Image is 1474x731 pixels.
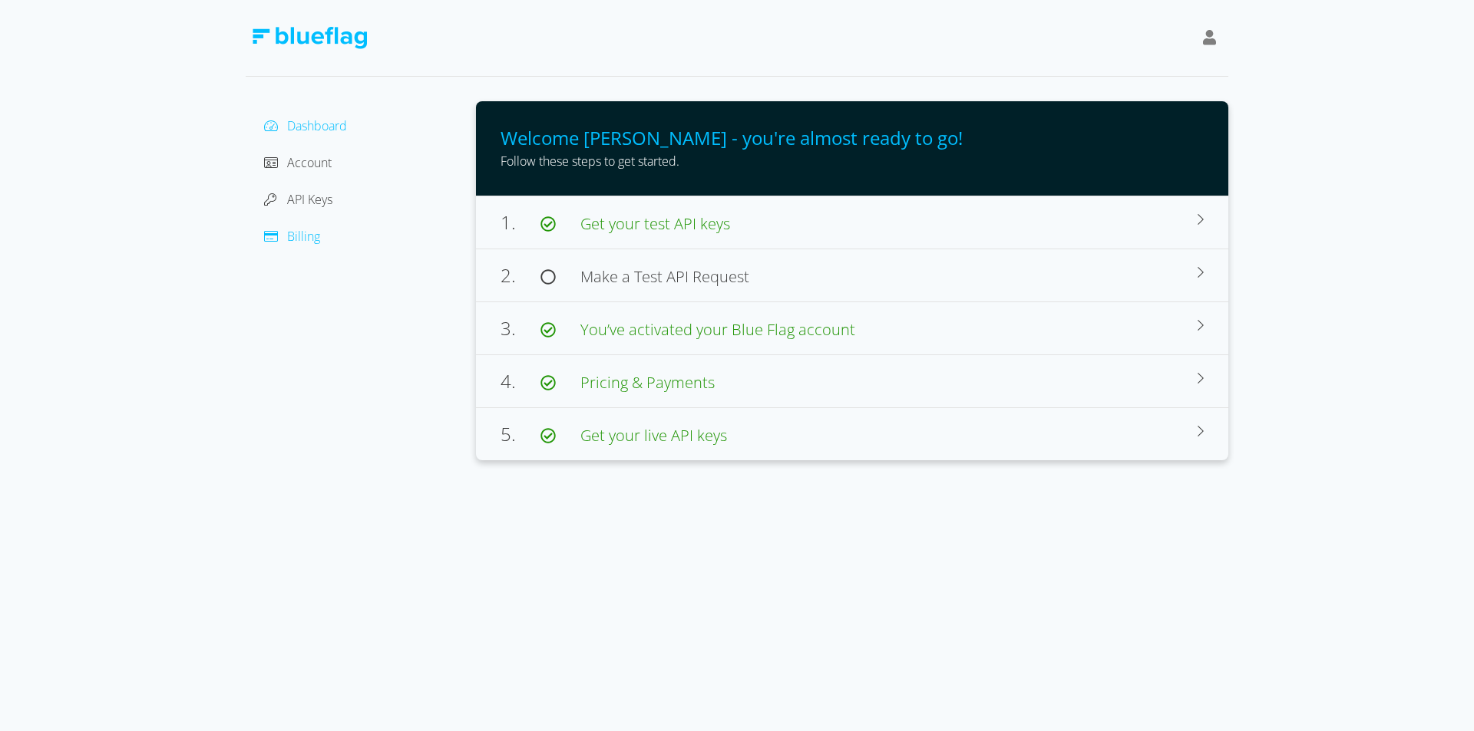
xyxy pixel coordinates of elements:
[580,266,749,287] span: Make a Test API Request
[580,213,730,234] span: Get your test API keys
[287,154,332,171] span: Account
[264,154,332,171] a: Account
[501,421,540,446] span: 5.
[252,27,367,49] img: Blue Flag Logo
[264,117,347,134] a: Dashboard
[264,228,320,245] a: Billing
[501,315,540,341] span: 3.
[501,153,679,170] span: Follow these steps to get started.
[287,191,332,208] span: API Keys
[580,425,727,446] span: Get your live API keys
[264,191,332,208] a: API Keys
[580,319,855,340] span: You’ve activated your Blue Flag account
[287,228,320,245] span: Billing
[501,125,963,150] span: Welcome [PERSON_NAME] - you're almost ready to go!
[287,117,347,134] span: Dashboard
[580,372,715,393] span: Pricing & Payments
[501,209,540,235] span: 1.
[501,262,540,288] span: 2.
[501,368,540,393] span: 4.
